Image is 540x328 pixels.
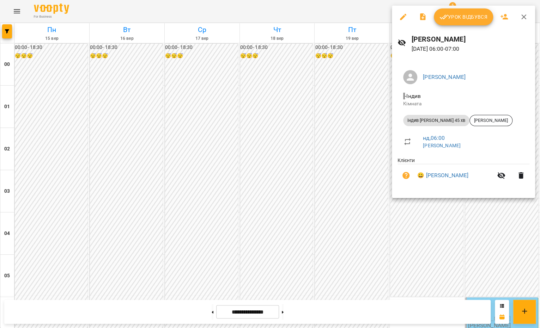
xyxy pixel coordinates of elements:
[412,45,529,53] p: [DATE] 06:00 - 07:00
[423,143,461,148] a: [PERSON_NAME]
[470,117,512,124] span: [PERSON_NAME]
[403,117,469,124] span: індив [PERSON_NAME] 45 хв
[469,115,512,126] div: [PERSON_NAME]
[403,93,422,99] span: - Індив
[423,135,445,141] a: нд , 06:00
[398,157,529,190] ul: Клієнти
[439,13,487,21] span: Урок відбувся
[434,8,493,25] button: Урок відбувся
[423,74,466,80] a: [PERSON_NAME]
[417,171,468,180] a: 😀 [PERSON_NAME]
[412,34,529,45] h6: [PERSON_NAME]
[398,167,414,184] button: Візит ще не сплачено. Додати оплату?
[403,100,524,107] p: Кімната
